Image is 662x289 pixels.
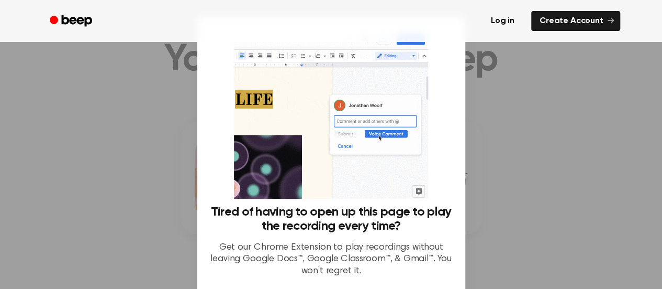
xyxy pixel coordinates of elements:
[42,11,102,31] a: Beep
[210,242,453,277] p: Get our Chrome Extension to play recordings without leaving Google Docs™, Google Classroom™, & Gm...
[531,11,620,31] a: Create Account
[480,9,525,33] a: Log in
[210,205,453,233] h3: Tired of having to open up this page to play the recording every time?
[234,29,428,199] img: Beep extension in action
